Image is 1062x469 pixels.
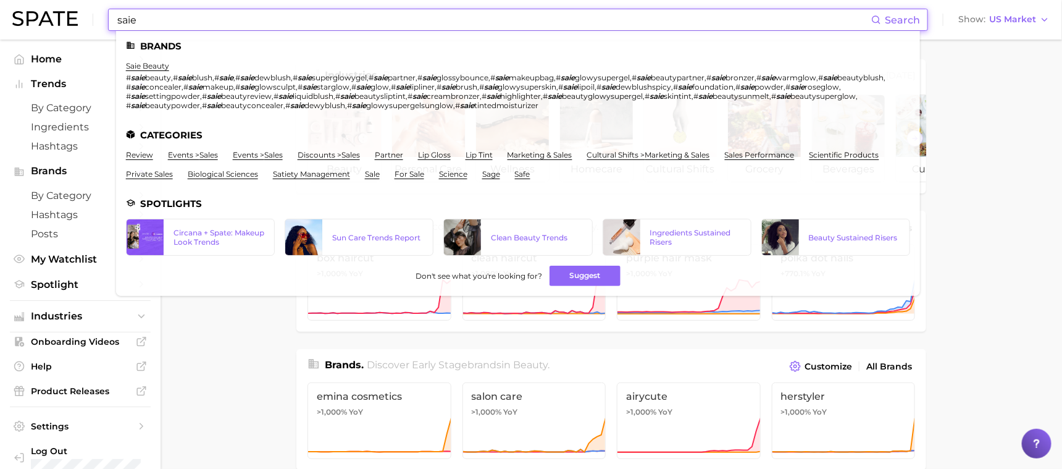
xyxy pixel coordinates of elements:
span: # [479,82,484,91]
div: Beauty Sustained Risers [809,233,900,242]
em: saie [207,101,221,110]
em: saie [741,82,755,91]
a: Settings [10,417,151,436]
span: # [597,82,602,91]
em: saie [699,91,713,101]
em: saie [290,101,304,110]
span: Customize [805,361,852,372]
a: sale [365,169,380,179]
em: saie [131,73,145,82]
span: Brands [31,166,130,177]
span: glowysupergelsunglow [366,101,453,110]
span: >1,000% [472,407,502,416]
span: # [543,91,548,101]
span: beautypartner [651,73,705,82]
span: by Category [31,102,130,114]
span: # [126,91,131,101]
span: # [369,73,374,82]
a: by Category [10,186,151,205]
span: Hashtags [31,140,130,152]
span: # [235,82,240,91]
span: beautysunmelt [713,91,770,101]
span: concealer [145,82,182,91]
em: saie [650,91,664,101]
span: Posts [31,228,130,240]
span: # [757,73,762,82]
span: emina cosmetics [317,391,442,402]
span: Brands . [325,359,364,371]
li: Spotlights [126,198,910,209]
span: YoY [349,407,363,417]
em: saie [441,82,456,91]
em: saie [602,82,616,91]
a: for sale [395,169,424,179]
span: # [351,82,356,91]
em: saie [240,73,254,82]
a: events >sales [233,150,283,159]
span: >1,000% [781,407,811,416]
a: discounts >sales [298,150,360,159]
span: beautysliptint [354,91,406,101]
span: beauty [145,73,171,82]
span: # [391,82,396,91]
span: # [126,101,131,110]
span: Discover Early Stage brands in . [367,359,550,371]
span: beautysuperglow [791,91,856,101]
a: Onboarding Videos [10,332,151,351]
a: All Brands [863,358,915,375]
span: # [126,82,131,91]
span: brush [456,82,477,91]
span: lipoil [578,82,595,91]
span: blush [192,73,212,82]
em: saie [561,73,575,82]
em: saie [495,73,509,82]
a: Circana + Spate: Makeup Look Trends [126,219,275,256]
em: saie [131,91,145,101]
a: safe [515,169,530,179]
span: # [202,91,207,101]
em: saie [484,82,498,91]
a: marketing & sales [508,150,572,159]
span: # [214,73,219,82]
span: Settings [31,421,130,432]
span: partner [388,73,416,82]
span: # [173,73,178,82]
span: roseglow [805,82,840,91]
span: Product Releases [31,386,130,397]
em: saie [396,82,410,91]
em: saie [762,73,776,82]
span: US Market [989,16,1036,23]
span: glossybounce [437,73,488,82]
a: scientific products [809,150,879,159]
em: saie [422,73,437,82]
span: creambronzer [427,91,480,101]
em: saie [679,82,693,91]
a: Ingredients [10,117,151,137]
em: saie [777,91,791,101]
span: makeup [203,82,233,91]
span: Hashtags [31,209,130,221]
span: skintint [664,91,692,101]
em: saie [219,73,233,82]
span: salon care [472,391,597,402]
span: # [556,73,561,82]
a: cultural shifts >marketing & sales [587,150,710,159]
a: Sun Care Trends Report [285,219,433,256]
a: Clean Beauty Trends [443,219,592,256]
span: My Watchlist [31,253,130,265]
span: # [437,82,441,91]
a: science [439,169,467,179]
span: # [183,82,188,91]
a: sage [482,169,500,179]
span: # [298,82,303,91]
a: Help [10,357,151,376]
em: saie [178,73,192,82]
span: Help [31,361,130,372]
span: glow [370,82,389,91]
button: Trends [10,75,151,93]
span: Spotlight [31,279,130,290]
span: Home [31,53,130,65]
span: # [707,73,712,82]
span: Trends [31,78,130,90]
span: Ingredients [31,121,130,133]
